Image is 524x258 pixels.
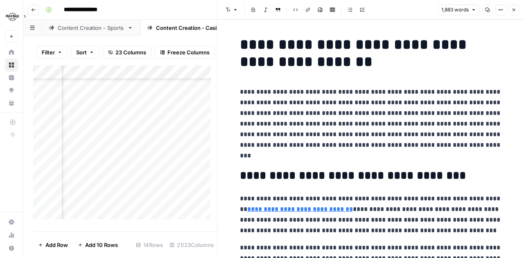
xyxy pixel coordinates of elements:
a: Content Creation - Sports [42,20,140,36]
a: Content Creation - Casino [140,20,239,36]
a: Home [5,46,18,59]
a: Insights [5,71,18,84]
button: Freeze Columns [155,46,215,59]
span: Add Row [45,241,68,249]
button: Add 10 Rows [73,238,123,251]
button: Help + Support [5,242,18,255]
div: 21/23 Columns [166,238,217,251]
span: Freeze Columns [167,48,210,56]
button: Workspace: Hard Rock Digital [5,7,18,27]
span: 1,883 words [441,6,469,13]
button: Sort [71,46,99,59]
a: Your Data [5,96,18,110]
button: Filter [36,46,68,59]
div: Content Creation - Sports [58,24,124,32]
div: 14 Rows [133,238,166,251]
button: 1,883 words [438,4,480,15]
a: Opportunities [5,84,18,97]
button: Add Row [33,238,73,251]
a: Browse [5,58,18,72]
span: Add 10 Rows [85,241,118,249]
button: 23 Columns [103,46,151,59]
span: 23 Columns [115,48,146,56]
a: Usage [5,229,18,242]
div: Content Creation - Casino [156,24,223,32]
img: Hard Rock Digital Logo [5,9,20,24]
a: Settings [5,215,18,229]
span: Filter [42,48,55,56]
span: Sort [76,48,87,56]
